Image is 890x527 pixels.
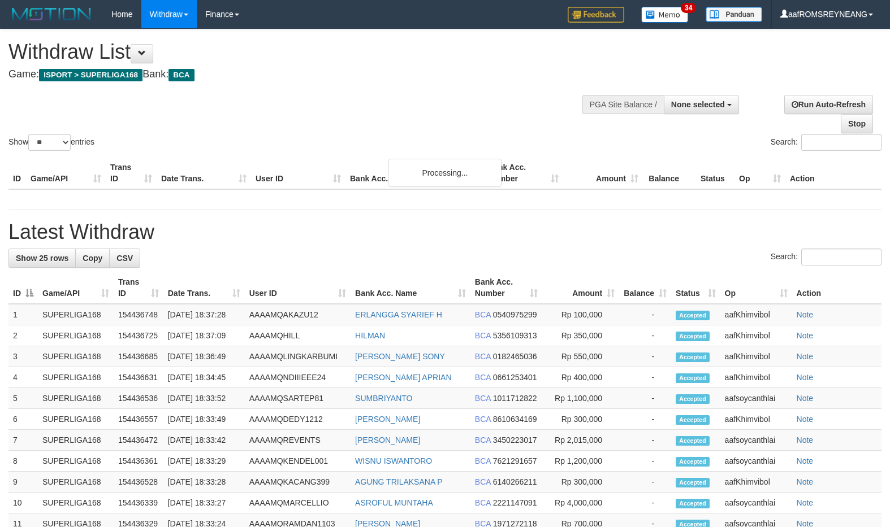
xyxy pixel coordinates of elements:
span: BCA [475,352,491,361]
td: - [619,325,671,346]
td: aafsoycanthlai [720,451,792,472]
span: Accepted [676,415,710,425]
td: AAAAMQHILL [245,325,351,346]
span: BCA [169,69,194,81]
td: SUPERLIGA168 [38,451,114,472]
td: aafsoycanthlai [720,493,792,513]
a: Note [797,394,814,403]
a: [PERSON_NAME] APRIAN [355,373,451,382]
img: Button%20Memo.svg [641,7,689,23]
span: Copy 0661253401 to clipboard [493,373,537,382]
span: Copy 1011712822 to clipboard [493,394,537,403]
span: Accepted [676,394,710,404]
th: Balance: activate to sort column ascending [619,272,671,304]
td: 154436536 [114,388,163,409]
td: 2 [8,325,38,346]
th: ID [8,157,26,189]
span: BCA [475,435,491,445]
a: Note [797,477,814,486]
td: - [619,472,671,493]
a: Note [797,373,814,382]
a: ERLANGGA SYARIEF H [355,310,442,319]
a: [PERSON_NAME] SONY [355,352,445,361]
th: Date Trans.: activate to sort column ascending [163,272,245,304]
th: Op: activate to sort column ascending [720,272,792,304]
a: [PERSON_NAME] [355,415,420,424]
th: Bank Acc. Name [345,157,483,189]
td: [DATE] 18:37:28 [163,304,245,325]
td: [DATE] 18:34:45 [163,367,245,388]
img: MOTION_logo.png [8,6,94,23]
a: Copy [75,249,110,268]
a: Note [797,352,814,361]
a: [PERSON_NAME] [355,435,420,445]
span: None selected [671,100,725,109]
a: CSV [109,249,140,268]
th: Op [735,157,785,189]
label: Show entries [8,134,94,151]
span: BCA [475,394,491,403]
a: Run Auto-Refresh [784,95,873,114]
span: Copy 5356109313 to clipboard [493,331,537,340]
a: Note [797,310,814,319]
th: Trans ID: activate to sort column ascending [114,272,163,304]
th: Bank Acc. Number: activate to sort column ascending [470,272,542,304]
td: Rp 300,000 [542,472,619,493]
a: Note [797,415,814,424]
span: Accepted [676,352,710,362]
td: SUPERLIGA168 [38,325,114,346]
td: AAAAMQSARTEP81 [245,388,351,409]
span: CSV [116,254,133,263]
td: SUPERLIGA168 [38,472,114,493]
select: Showentries [28,134,71,151]
td: 154436339 [114,493,163,513]
th: Amount: activate to sort column ascending [542,272,619,304]
td: SUPERLIGA168 [38,493,114,513]
a: Note [797,498,814,507]
td: - [619,451,671,472]
div: PGA Site Balance / [582,95,664,114]
span: BCA [475,310,491,319]
th: Date Trans. [157,157,251,189]
td: Rp 350,000 [542,325,619,346]
td: 154436748 [114,304,163,325]
td: 154436685 [114,346,163,367]
img: panduan.png [706,7,762,22]
span: Accepted [676,478,710,487]
td: SUPERLIGA168 [38,304,114,325]
td: [DATE] 18:33:28 [163,472,245,493]
span: Copy [83,254,102,263]
a: Stop [841,114,873,133]
td: - [619,388,671,409]
a: Note [797,456,814,465]
td: [DATE] 18:37:09 [163,325,245,346]
td: - [619,430,671,451]
td: SUPERLIGA168 [38,346,114,367]
h1: Latest Withdraw [8,221,882,243]
td: 154436528 [114,472,163,493]
td: Rp 4,000,000 [542,493,619,513]
td: 1 [8,304,38,325]
td: aafKhimvibol [720,304,792,325]
td: [DATE] 18:33:52 [163,388,245,409]
a: AGUNG TRILAKSANA P [355,477,443,486]
th: Trans ID [106,157,157,189]
td: aafsoycanthlai [720,430,792,451]
th: Bank Acc. Name: activate to sort column ascending [351,272,470,304]
span: Copy 7621291657 to clipboard [493,456,537,465]
th: Status: activate to sort column ascending [671,272,720,304]
a: ASROFUL MUNTAHA [355,498,433,507]
td: AAAAMQNDIIIEEE24 [245,367,351,388]
label: Search: [771,134,882,151]
td: 3 [8,346,38,367]
a: Note [797,435,814,445]
th: ID: activate to sort column descending [8,272,38,304]
span: BCA [475,373,491,382]
h4: Game: Bank: [8,69,582,80]
span: BCA [475,477,491,486]
td: Rp 2,015,000 [542,430,619,451]
img: Feedback.jpg [568,7,624,23]
td: 154436631 [114,367,163,388]
td: 8 [8,451,38,472]
td: Rp 550,000 [542,346,619,367]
